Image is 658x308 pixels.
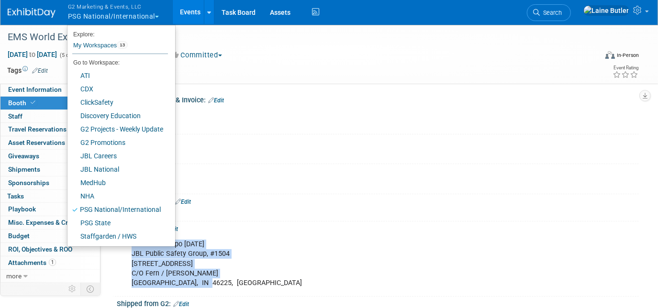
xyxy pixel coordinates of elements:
a: Travel Reservations [0,123,100,136]
a: Edit [32,67,48,74]
a: ClickSafety [67,96,168,109]
span: more [6,272,22,280]
a: Discovery Education [67,109,168,122]
div: Event Rating [613,66,638,70]
img: Format-Inperson.png [605,51,615,59]
span: to [28,51,37,58]
span: 1 [49,259,56,266]
a: Playbook [0,203,100,216]
a: JBL Careers [67,149,168,163]
img: ExhibitDay [8,8,56,18]
div: EMS World Expo [4,29,585,46]
span: ROI, Objectives & ROO [8,245,72,253]
a: CDX [67,82,168,96]
a: Giveaways [0,150,100,163]
div: EMS World Expo [DATE] JBL Public Safety Group, #1504 [STREET_ADDRESS] C/O Fern / [PERSON_NAME] [G... [125,235,537,292]
div: Reserved [124,107,632,130]
a: Budget [0,230,100,242]
a: G2 Projects - Weekly Update [67,122,168,136]
span: Staff [8,112,22,120]
span: Attachments [8,259,56,266]
span: Tasks [7,192,24,200]
a: JBL National [67,163,168,176]
a: NHA [67,189,168,203]
a: Staff [0,110,100,123]
span: [DATE] [DATE] [7,50,57,59]
span: Travel Reservations [8,125,67,133]
button: Committed [169,50,226,60]
span: (5 days) [59,52,79,58]
span: Sponsorships [8,179,49,187]
span: Misc. Expenses & Credits [8,219,83,226]
div: In-Person [616,52,639,59]
a: Booth [0,97,100,110]
li: Go to Workspace: [67,56,168,69]
span: Booth [8,99,37,107]
span: 13 [117,41,128,49]
a: Edit [173,301,189,308]
span: Search [540,9,562,16]
div: 10 x 20 [124,176,632,190]
a: Shipments [0,163,100,176]
span: Shipments [8,165,40,173]
a: Misc. Expenses & Credits [0,216,100,229]
a: Search [527,4,571,21]
a: more [0,270,100,283]
i: Booth reservation complete [31,100,35,105]
td: Toggle Event Tabs [81,283,100,295]
a: Edit [208,97,224,104]
div: Booth Reservation & Invoice: [117,93,639,105]
a: My Workspaces13 [72,37,168,54]
div: Booth Size: [117,164,639,176]
a: Edit [175,198,191,205]
div: 1504 [124,145,632,160]
span: Asset Reservations [8,139,65,146]
span: Event Information [8,86,62,93]
td: Personalize Event Tab Strip [64,283,81,295]
a: PSG State [67,216,168,230]
a: MedHub [67,176,168,189]
span: G2 Marketing & Events, LLC [68,1,159,11]
a: PSG National/International [67,203,168,216]
a: ATI [67,69,168,82]
td: Tags [7,66,48,75]
div: Included in Booth: [117,194,639,207]
a: G2 Promotions [67,136,168,149]
a: Staffgarden / HWS [67,230,168,243]
a: Event Information [0,83,100,96]
span: Playbook [8,205,36,213]
div: Booth Number: [117,134,639,146]
img: Laine Butler [583,5,629,16]
a: Asset Reservations [0,136,100,149]
div: Shipping Info: [117,221,639,234]
span: Giveaways [8,152,39,160]
li: Explore: [67,29,168,37]
div: Event Format [546,50,639,64]
a: Tasks [0,190,100,203]
span: Budget [8,232,30,240]
a: Attachments1 [0,256,100,269]
a: Sponsorships [0,176,100,189]
a: ROI, Objectives & ROO [0,243,100,256]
